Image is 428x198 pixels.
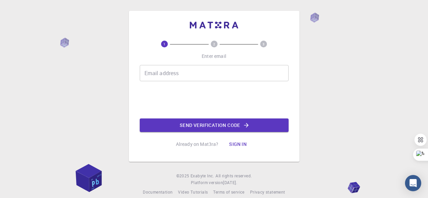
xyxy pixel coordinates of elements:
button: Send verification code [140,118,289,132]
span: Exabyte Inc. [190,173,214,178]
p: Enter email [202,53,226,60]
iframe: reCAPTCHA [163,87,266,113]
text: 3 [263,42,265,46]
span: Documentation [143,189,173,195]
a: Documentation [143,189,173,196]
a: Privacy statement [250,189,285,196]
p: Already on Mat3ra? [176,141,219,148]
a: Video Tutorials [178,189,208,196]
span: All rights reserved. [216,173,252,179]
text: 1 [163,42,165,46]
a: [DATE]. [223,179,237,186]
a: Exabyte Inc. [190,173,214,179]
span: Video Tutorials [178,189,208,195]
span: [DATE] . [223,180,237,185]
text: 2 [213,42,215,46]
span: Platform version [191,179,223,186]
a: Terms of service [213,189,244,196]
button: Sign in [224,137,252,151]
span: Terms of service [213,189,244,195]
div: Open Intercom Messenger [405,175,421,191]
span: © 2025 [176,173,190,179]
span: Privacy statement [250,189,285,195]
